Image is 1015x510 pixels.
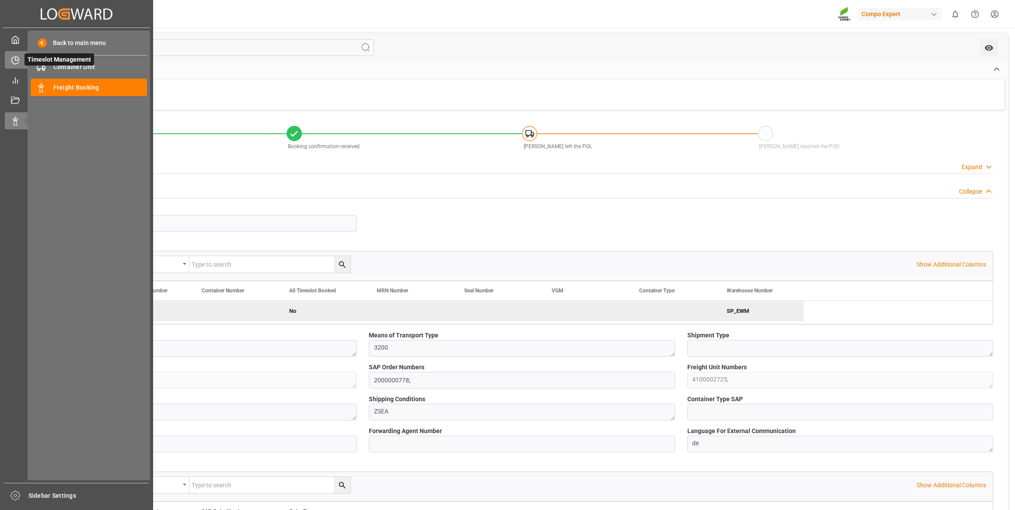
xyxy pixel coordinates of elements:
div: Expand [962,163,982,172]
p: Show Additional Columns [917,481,986,490]
span: Warehouse Number [727,288,773,294]
span: All Timeslot Booked [289,288,336,294]
span: Container Unit [53,62,147,72]
button: open menu [124,256,189,273]
span: VGM [552,288,563,294]
textarea: 32/2025; [51,372,357,389]
span: MRN Number [377,288,408,294]
div: SP_EWM [716,301,804,321]
button: search button [334,256,350,273]
textarea: de [687,436,993,452]
button: show 0 new notifications [945,4,965,24]
div: Compo Expert [858,8,942,21]
input: Type to search [189,477,350,493]
button: open menu [124,477,189,493]
textarea: ZSEA [51,340,357,357]
p: Show Additional Columns [917,260,986,269]
div: Collapse [959,187,982,196]
span: Language For External Communication [687,427,796,436]
button: open menu [980,39,998,56]
div: Equals [128,479,180,489]
div: No [289,301,356,321]
span: [PERSON_NAME] reached the POD [759,143,840,149]
span: Freight Unit Numbers [687,363,747,372]
textarea: 4100002725; [687,372,993,389]
span: Container Type SAP [687,395,743,404]
span: Means of Transport Type [369,331,438,340]
span: Container Type [639,288,675,294]
span: SAP Order Numbers [369,363,424,372]
span: [PERSON_NAME] left the POL [524,143,592,149]
button: Help Center [965,4,985,24]
span: Sidebar Settings [28,491,150,500]
input: Type to search [189,256,350,273]
span: Shipment Type [687,331,729,340]
span: Timeslot Management [24,53,94,66]
span: Container Number [202,288,244,294]
span: Back to main menu [47,38,106,48]
span: Shipping Conditions [369,395,425,404]
a: Freight Booking [31,79,147,96]
span: Forwarding Agent Number [369,427,442,436]
span: Freight Booking [53,83,147,92]
button: search button [334,477,350,493]
input: Search Fields [40,39,374,56]
textarea: 3200 [369,340,675,357]
textarea: ZSEA [369,404,675,420]
div: Equals [128,258,180,268]
span: Seal Number [464,288,493,294]
button: Compo Expert [858,6,945,22]
div: Press SPACE to deselect this row. [104,301,804,321]
a: Container Unit [31,59,147,76]
img: Screenshot%202023-09-29%20at%2010.02.21.png_1712312052.png [838,7,852,22]
span: Booking confirmation received [288,143,360,149]
a: Timeslot ManagementTimeslot Management [5,51,148,68]
a: My Cockpit [5,31,148,48]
